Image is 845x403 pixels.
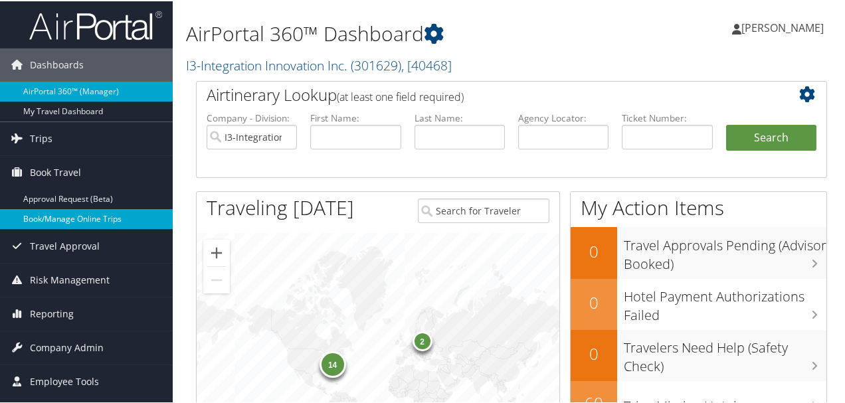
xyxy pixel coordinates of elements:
[351,55,401,73] span: ( 301629 )
[207,82,764,105] h2: Airtinerary Lookup
[418,197,549,222] input: Search for Traveler
[571,341,617,364] h2: 0
[622,110,712,123] label: Ticket Number:
[30,330,104,363] span: Company Admin
[186,55,452,73] a: I3-Integration Innovation Inc.
[571,239,617,262] h2: 0
[30,47,84,80] span: Dashboards
[571,290,617,313] h2: 0
[30,155,81,188] span: Book Travel
[401,55,452,73] span: , [ 40468 ]
[186,19,620,46] h1: AirPortal 360™ Dashboard
[741,19,824,34] span: [PERSON_NAME]
[207,110,297,123] label: Company - Division:
[412,329,432,349] div: 2
[30,364,99,397] span: Employee Tools
[518,110,609,123] label: Agency Locator:
[320,350,346,376] div: 14
[203,238,230,265] button: Zoom in
[624,331,826,374] h3: Travelers Need Help (Safety Check)
[207,193,354,220] h1: Traveling [DATE]
[624,228,826,272] h3: Travel Approvals Pending (Advisor Booked)
[415,110,505,123] label: Last Name:
[30,228,100,262] span: Travel Approval
[571,193,826,220] h1: My Action Items
[30,121,52,154] span: Trips
[29,9,162,40] img: airportal-logo.png
[203,266,230,292] button: Zoom out
[30,296,74,329] span: Reporting
[732,7,837,46] a: [PERSON_NAME]
[624,280,826,323] h3: Hotel Payment Authorizations Failed
[571,226,826,277] a: 0Travel Approvals Pending (Advisor Booked)
[726,123,816,150] button: Search
[30,262,110,295] span: Risk Management
[571,278,826,329] a: 0Hotel Payment Authorizations Failed
[310,110,401,123] label: First Name:
[337,88,464,103] span: (at least one field required)
[571,329,826,380] a: 0Travelers Need Help (Safety Check)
